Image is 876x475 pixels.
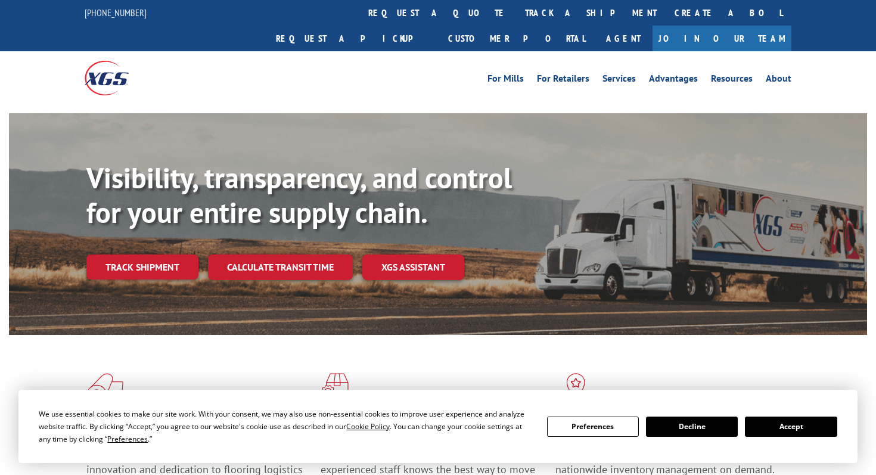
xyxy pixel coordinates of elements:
div: Cookie Consent Prompt [18,390,858,463]
b: Visibility, transparency, and control for your entire supply chain. [86,159,512,231]
a: About [766,74,791,87]
button: Accept [745,417,837,437]
a: Join Our Team [653,26,791,51]
a: Track shipment [86,254,198,280]
a: Calculate transit time [208,254,353,280]
a: Customer Portal [439,26,594,51]
a: Request a pickup [267,26,439,51]
a: Resources [711,74,753,87]
button: Preferences [547,417,639,437]
a: XGS ASSISTANT [362,254,464,280]
span: Preferences [107,434,148,444]
div: We use essential cookies to make our site work. With your consent, we may also use non-essential ... [39,408,532,445]
button: Decline [646,417,738,437]
a: Agent [594,26,653,51]
a: For Mills [487,74,524,87]
img: xgs-icon-flagship-distribution-model-red [555,373,597,404]
img: xgs-icon-focused-on-flooring-red [321,373,349,404]
img: xgs-icon-total-supply-chain-intelligence-red [86,373,123,404]
a: Services [602,74,636,87]
a: Advantages [649,74,698,87]
a: For Retailers [537,74,589,87]
span: Cookie Policy [346,421,390,431]
a: [PHONE_NUMBER] [85,7,147,18]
